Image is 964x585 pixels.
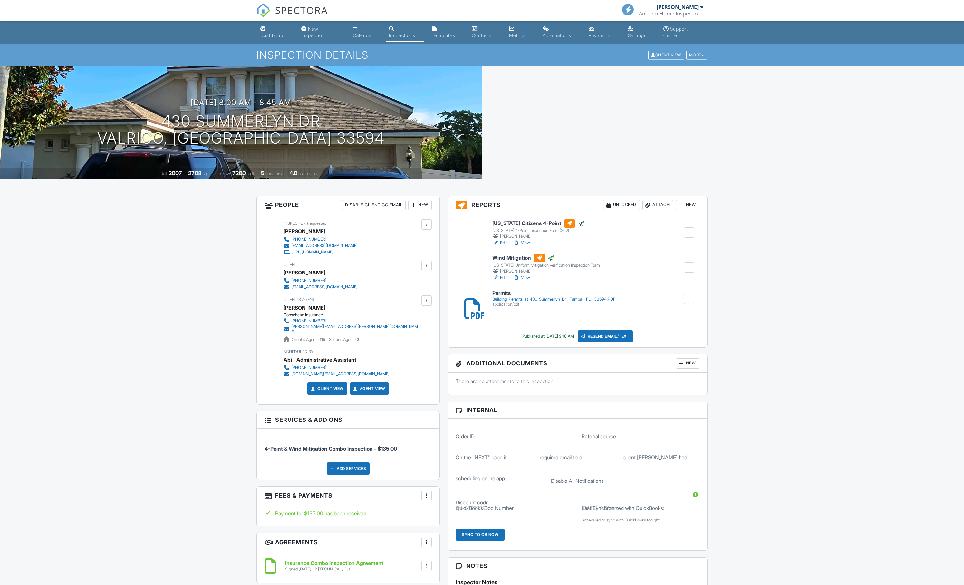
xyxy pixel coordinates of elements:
[448,196,707,214] h3: Reports
[357,337,359,342] strong: 2
[285,560,383,566] h6: Insurance Combo Inspection Agreement
[256,3,271,17] img: The Best Home Inspection Software - Spectora
[284,371,390,377] a: [DOMAIN_NAME][EMAIL_ADDRESS][DOMAIN_NAME]
[492,297,615,302] div: Building_Permits_at_430_Summerlyn_Dr__Tampa__FL__33594.PDF
[676,358,699,369] div: New
[203,171,212,176] span: sq. ft.
[492,219,584,240] a: [US_STATE] Citizens 4-Point [US_STATE] 4-Point Inspection Form (2025) [PERSON_NAME]
[625,23,655,42] a: Settings
[284,312,425,318] div: Goosehead Insurance
[456,433,475,440] label: Order ID
[642,200,673,210] div: Attach
[320,337,325,342] strong: 115
[506,23,535,42] a: Metrics
[408,200,432,210] div: New
[284,243,358,249] a: [EMAIL_ADDRESS][DOMAIN_NAME]
[284,236,358,243] a: [PHONE_NUMBER]
[456,378,699,385] p: There are no attachments to this inspection.
[456,529,505,541] div: Sync to QB Now
[543,33,571,38] div: Automations
[298,171,317,176] span: bathrooms
[589,33,611,38] div: Payments
[218,171,231,176] span: Lot Size
[353,33,373,38] div: Calendar
[492,254,600,274] a: Wind Mitigation [US_STATE] Uniform Mitigation Verification Inspection Form [PERSON_NAME]
[291,365,326,370] div: [PHONE_NUMBER]
[310,385,344,392] a: Client View
[513,274,530,281] a: View
[284,249,358,255] a: [URL][DOMAIN_NAME]
[291,318,326,323] div: [PHONE_NUMBER]
[291,372,390,377] div: [DOMAIN_NAME][EMAIL_ADDRESS][DOMAIN_NAME]
[492,233,584,240] div: [PERSON_NAME]
[582,433,616,440] label: Referral source
[522,334,574,339] div: Published at [DATE] 9:16 AM
[284,355,356,364] div: Abi | Administrative Assistant
[628,33,647,38] div: Settings
[284,221,306,226] span: Inspector
[456,454,510,461] label: On the "NEXT" page if NO EMAIL is available for CLIENT it is recommended to provide entry in
[582,504,664,511] label: Last Synchronized with QuickBooks:
[623,454,691,461] label: client John Smith had no email, "noemail@john.smith.com" would be the best entry to move forward in
[456,475,509,482] label: scheduling online appointment, when CLIENT has no email.
[448,354,707,373] h3: Additional Documents
[342,200,406,210] div: Disable Client CC Email
[188,170,202,176] div: 2708
[432,33,455,38] div: Templates
[492,291,615,307] a: Permits Building_Permits_at_430_Summerlyn_Dr__Tampa__FL__33594.PDF application/pdf
[260,33,285,38] div: Dashboard
[247,171,255,176] span: sq.ft.
[307,221,328,226] span: (requested)
[456,450,532,465] input: On the "NEXT" page if NO EMAIL is available for CLIENT it is recommended to provide entry in
[191,98,291,107] h3: [DATE] 8:00 am - 8:45 am
[540,23,581,42] a: Automations (Basic)
[603,200,640,210] div: Unlocked
[291,278,326,283] div: [PHONE_NUMBER]
[291,324,420,334] div: [PERSON_NAME][EMAIL_ADDRESS][PERSON_NAME][DOMAIN_NAME]
[513,240,530,246] a: View
[289,170,297,176] div: 4.0
[284,297,315,302] span: Client's Agent
[284,324,420,334] a: [PERSON_NAME][EMAIL_ADDRESS][PERSON_NAME][DOMAIN_NAME]
[456,504,514,511] label: QuickBooks Doc Number
[456,471,532,486] input: scheduling online appointment, when CLIENT has no email.
[265,445,397,452] span: 4-Point & Wind Mitigation Combo Inspection - $135.00
[284,349,313,354] span: Scheduled By
[492,263,600,268] div: [US_STATE] Uniform Mitigation Verification Inspection Form
[284,303,325,312] div: [PERSON_NAME]
[582,518,660,522] span: Scheduled to sync with QuickBooks tonight
[648,51,684,60] div: Client View
[663,26,688,38] div: Support Center
[509,33,526,38] div: Metrics
[492,228,584,233] div: [US_STATE] 4-Point Inspection Form (2025)
[389,33,415,38] div: Inspections
[448,558,707,574] h3: Notes
[540,454,587,461] label: required email field for CLIENT as follows: noemail@clientfirstname.clientlastname.com. For examp...
[275,3,328,17] span: SPECTORA
[456,499,489,506] label: Discount code
[284,277,358,284] a: [PHONE_NUMBER]
[676,200,699,210] div: New
[265,433,432,457] li: Service: 4-Point & Wind Mitigation Combo Inspection
[97,113,385,147] h1: 430 Summerlyn Dr Valrico, [GEOGRAPHIC_DATA] 33594
[257,196,439,214] h3: People
[284,318,420,324] a: [PHONE_NUMBER]
[469,23,501,42] a: Contacts
[327,462,370,475] div: Add Services
[258,23,294,42] a: Dashboard
[492,291,615,296] h6: Permits
[284,284,358,290] a: [EMAIL_ADDRESS][DOMAIN_NAME]
[429,23,464,42] a: Templates
[256,49,708,61] h1: Inspection Details
[661,23,706,42] a: Support Center
[257,411,439,428] h3: Services & Add ons
[265,510,432,517] div: Payment for $135.00 has been received.
[291,237,326,242] div: [PHONE_NUMBER]
[492,268,600,274] div: [PERSON_NAME]
[639,10,703,17] div: Anthem Home Inspections
[352,385,385,392] a: Agent View
[540,450,616,465] input: required email field for CLIENT as follows: noemail@clientfirstname.clientlastname.com. For examp...
[492,274,507,281] a: Edit
[648,52,686,57] a: Client View
[492,302,615,307] div: application/pdf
